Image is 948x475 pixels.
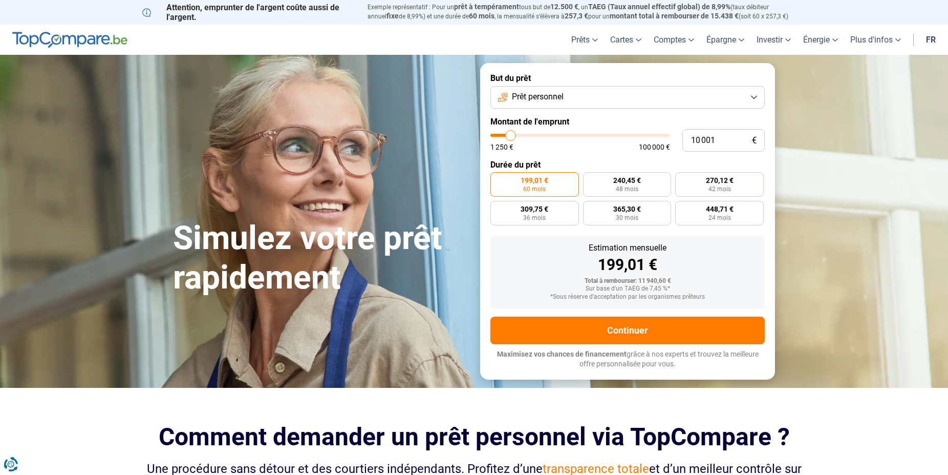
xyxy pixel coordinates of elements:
[588,3,730,11] span: TAEG (Taux annuel effectif global) de 8,99%
[844,25,907,55] a: Plus d'infos
[565,25,604,55] a: Prêts
[490,117,765,127] label: Montant de l'emprunt
[797,25,844,55] a: Énergie
[706,205,734,213] span: 448,71 €
[499,285,757,293] div: Sur base d'un TAEG de 7,45 %*
[142,423,806,451] h2: Comment demander un prêt personnel via TopCompare ?
[490,160,765,170] label: Durée du prêt
[750,25,797,55] a: Investir
[499,278,757,285] div: Total à rembourser: 11 940,60 €
[490,86,765,109] button: Prêt personnel
[523,186,546,192] span: 60 mois
[648,25,700,55] a: Comptes
[490,143,513,151] span: 1 250 €
[565,12,588,20] span: 257,3 €
[616,186,638,192] span: 48 mois
[613,177,641,184] span: 240,45 €
[142,3,355,22] p: Attention, emprunter de l'argent coûte aussi de l'argent.
[490,73,765,83] label: But du prêt
[499,294,757,301] div: *Sous réserve d'acceptation par les organismes prêteurs
[613,205,641,213] span: 365,30 €
[610,12,739,20] span: montant total à rembourser de 15.438 €
[708,186,731,192] span: 42 mois
[521,177,548,184] span: 199,01 €
[454,3,519,11] span: prêt à tempérament
[639,143,670,151] span: 100 000 €
[604,25,648,55] a: Cartes
[523,215,546,221] span: 36 mois
[386,12,399,20] span: fixe
[12,32,127,48] img: TopCompare
[173,219,468,298] h1: Simulez votre prêt rapidement
[752,136,757,145] span: €
[521,205,548,213] span: 309,75 €
[512,91,564,102] span: Prêt personnel
[550,3,578,11] span: 12.500 €
[499,244,757,252] div: Estimation mensuelle
[368,3,806,21] p: Exemple représentatif : Pour un tous but de , un (taux débiteur annuel de 8,99%) et une durée de ...
[616,215,638,221] span: 30 mois
[706,177,734,184] span: 270,12 €
[499,257,757,273] div: 199,01 €
[469,12,494,20] span: 60 mois
[920,25,942,55] a: fr
[490,349,765,369] p: grâce à nos experts et trouvez la meilleure offre personnalisée pour vous.
[700,25,750,55] a: Épargne
[490,317,765,344] button: Continuer
[497,350,627,358] span: Maximisez vos chances de financement
[708,215,731,221] span: 24 mois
